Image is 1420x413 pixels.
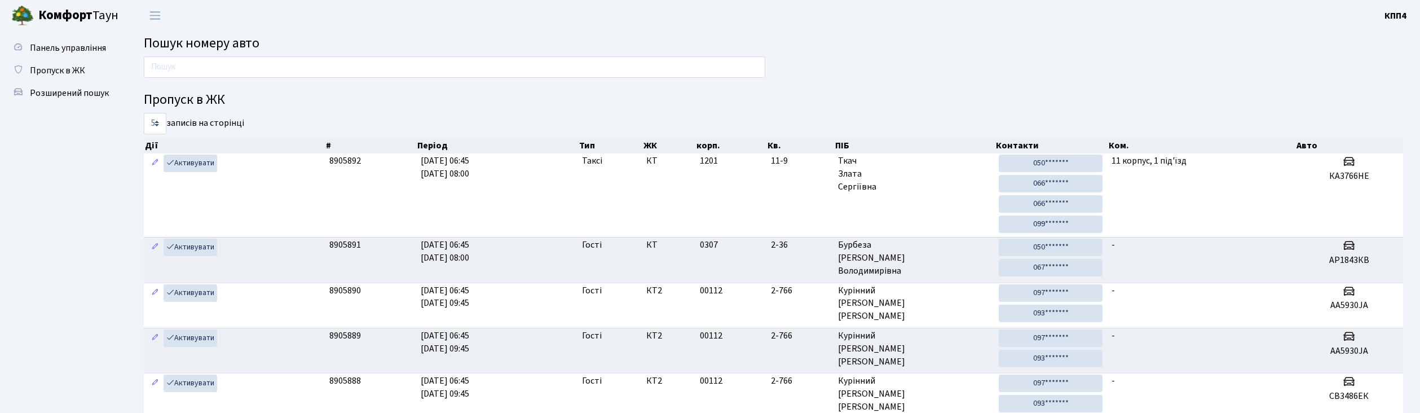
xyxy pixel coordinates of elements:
span: Пошук номеру авто [144,33,259,53]
th: Кв. [766,138,834,153]
a: Редагувати [148,155,162,172]
span: 8905890 [329,284,361,297]
a: Активувати [164,239,217,256]
th: Тип [578,138,642,153]
span: 00112 [700,375,722,387]
span: 00112 [700,284,722,297]
span: Ткач Злата Сергіївна [838,155,990,194]
b: Комфорт [38,6,92,24]
span: 2-766 [771,375,829,388]
a: Редагувати [148,239,162,256]
span: - [1112,239,1115,251]
a: Пропуск в ЖК [6,59,118,82]
span: - [1112,375,1115,387]
span: Курінний [PERSON_NAME] [PERSON_NAME] [838,329,990,368]
span: 11-9 [771,155,829,168]
a: Редагувати [148,284,162,302]
a: Редагувати [148,375,162,392]
span: 8905891 [329,239,361,251]
span: Гості [582,284,602,297]
span: Гості [582,329,602,342]
h5: СВ3486ЕК [1299,391,1399,402]
a: Активувати [164,155,217,172]
th: Період [416,138,577,153]
th: ПІБ [834,138,995,153]
h5: АА5930JA [1299,300,1399,311]
span: КТ [646,155,691,168]
select: записів на сторінці [144,113,166,134]
a: КПП4 [1384,9,1406,23]
span: 8905888 [329,375,361,387]
span: Гості [582,239,602,252]
h5: АА5930JA [1299,346,1399,357]
h4: Пропуск в ЖК [144,92,1403,108]
span: [DATE] 06:45 [DATE] 09:45 [421,329,469,355]
span: Гості [582,375,602,388]
span: Таун [38,6,118,25]
span: Таксі [582,155,602,168]
span: Бурбеза [PERSON_NAME] Володимирівна [838,239,990,278]
span: [DATE] 06:45 [DATE] 09:45 [421,284,469,310]
input: Пошук [144,56,765,78]
span: 00112 [700,329,722,342]
span: [DATE] 06:45 [DATE] 08:00 [421,155,469,180]
th: Контакти [995,138,1108,153]
span: Панель управління [30,42,106,54]
span: - [1112,284,1115,297]
img: logo.png [11,5,34,27]
a: Розширений пошук [6,82,118,104]
th: Дії [144,138,325,153]
h5: КА3766НЕ [1299,171,1399,182]
th: корп. [695,138,766,153]
span: Курінний [PERSON_NAME] [PERSON_NAME] [838,284,990,323]
span: 8905889 [329,329,361,342]
span: КТ [646,239,691,252]
span: Розширений пошук [30,87,109,99]
a: Активувати [164,329,217,347]
span: 2-766 [771,329,829,342]
span: КТ2 [646,329,691,342]
button: Переключити навігацію [141,6,169,25]
th: Авто [1295,138,1404,153]
a: Панель управління [6,37,118,59]
span: 1201 [700,155,718,167]
h5: АР1843КВ [1299,255,1399,266]
b: КПП4 [1384,10,1406,22]
span: 2-36 [771,239,829,252]
span: [DATE] 06:45 [DATE] 08:00 [421,239,469,264]
span: - [1112,329,1115,342]
span: [DATE] 06:45 [DATE] 09:45 [421,375,469,400]
span: 11 корпус, 1 під'їзд [1112,155,1187,167]
span: КТ2 [646,375,691,388]
th: # [325,138,416,153]
span: Пропуск в ЖК [30,64,85,77]
a: Активувати [164,284,217,302]
a: Активувати [164,375,217,392]
span: 0307 [700,239,718,251]
span: 2-766 [771,284,829,297]
label: записів на сторінці [144,113,244,134]
span: КТ2 [646,284,691,297]
span: 8905892 [329,155,361,167]
th: ЖК [642,138,696,153]
th: Ком. [1108,138,1295,153]
a: Редагувати [148,329,162,347]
